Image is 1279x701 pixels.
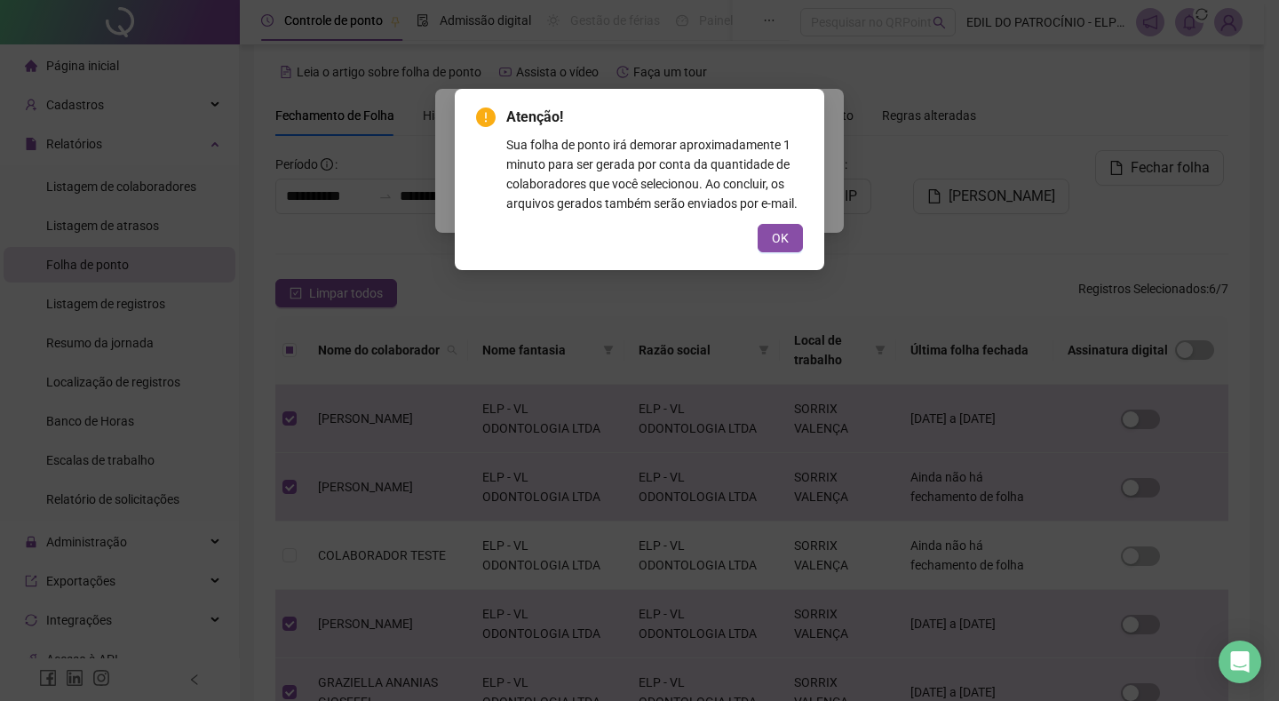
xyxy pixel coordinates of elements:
[772,228,789,248] span: OK
[506,135,803,213] div: Sua folha de ponto irá demorar aproximadamente 1 minuto para ser gerada por conta da quantidade d...
[758,224,803,252] button: OK
[476,108,496,127] span: exclamation-circle
[1219,641,1261,683] div: Open Intercom Messenger
[506,107,803,128] span: Atenção!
